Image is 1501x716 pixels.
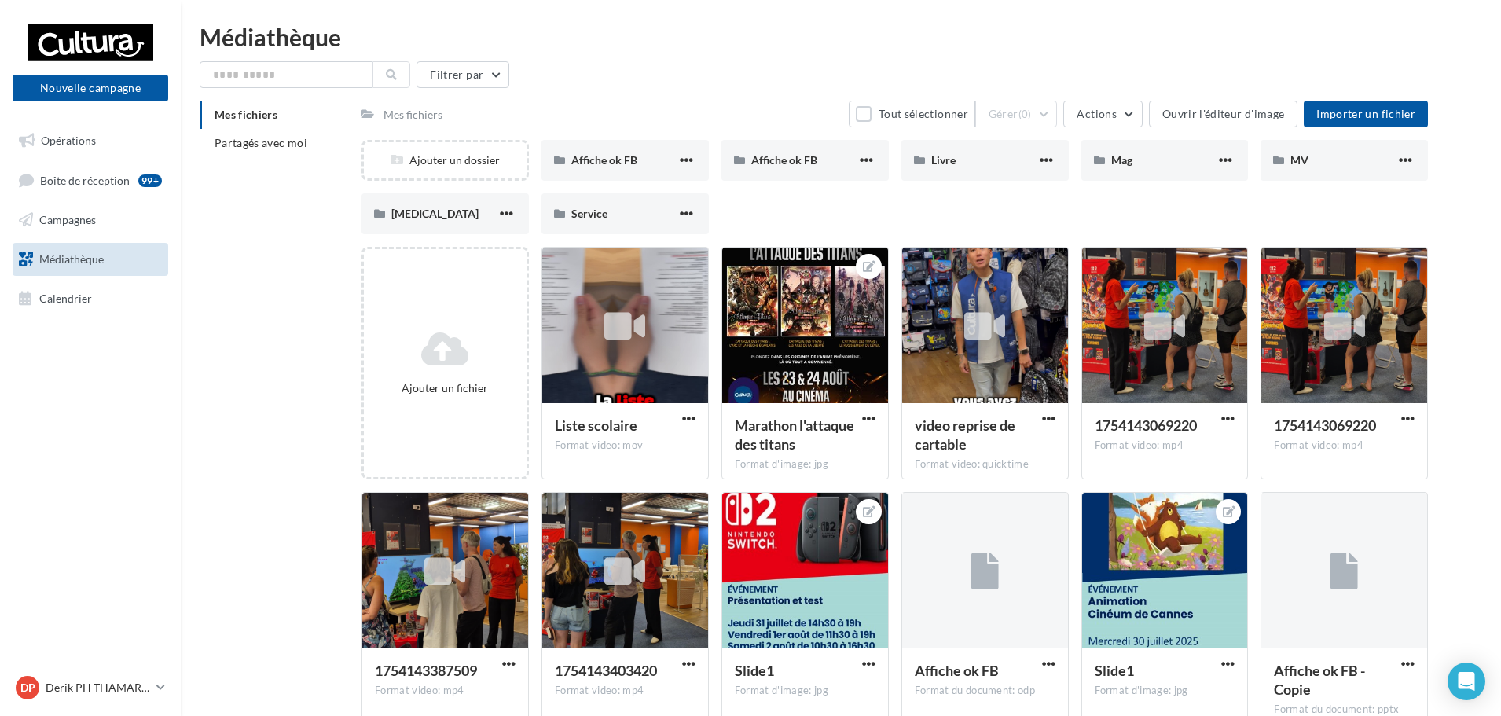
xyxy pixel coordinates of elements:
span: [MEDICAL_DATA] [391,207,479,220]
a: Boîte de réception99+ [9,163,171,197]
span: Médiathèque [39,252,104,266]
a: Campagnes [9,204,171,237]
span: Liste scolaire [555,417,637,434]
span: Affiche ok FB - Copie [1274,662,1365,698]
p: Derik PH THAMARET [46,680,150,696]
span: Opérations [41,134,96,147]
span: DP [20,680,35,696]
button: Actions [1063,101,1142,127]
div: Ajouter un dossier [364,152,527,168]
button: Filtrer par [417,61,509,88]
span: Mes fichiers [215,108,277,121]
span: Actions [1077,107,1116,120]
div: Médiathèque [200,25,1482,49]
button: Nouvelle campagne [13,75,168,101]
span: Affiche ok FB [915,662,999,679]
span: Mag [1111,153,1132,167]
div: Format d'image: jpg [735,457,875,472]
span: video reprise de cartable [915,417,1015,453]
span: Boîte de réception [40,173,130,186]
div: Format d'image: jpg [735,684,875,698]
span: Affiche ok FB [751,153,817,167]
span: Partagés avec moi [215,136,307,149]
span: Slide1 [1095,662,1134,679]
div: 99+ [138,174,162,187]
div: Format video: mp4 [1095,439,1235,453]
a: Opérations [9,124,171,157]
span: Affiche ok FB [571,153,637,167]
button: Gérer(0) [975,101,1058,127]
span: Importer un fichier [1316,107,1415,120]
span: Slide1 [735,662,774,679]
div: Format video: mp4 [1274,439,1415,453]
span: Campagnes [39,213,96,226]
div: Format du document: odp [915,684,1055,698]
div: Open Intercom Messenger [1448,663,1485,700]
span: 1754143069220 [1274,417,1376,434]
span: MV [1290,153,1308,167]
div: Format d'image: jpg [1095,684,1235,698]
div: Format video: quicktime [915,457,1055,472]
button: Ouvrir l'éditeur d'image [1149,101,1297,127]
a: Médiathèque [9,243,171,276]
div: Format video: mp4 [375,684,516,698]
span: Livre [931,153,956,167]
a: Calendrier [9,282,171,315]
button: Tout sélectionner [849,101,974,127]
span: Service [571,207,607,220]
button: Importer un fichier [1304,101,1428,127]
div: Format video: mp4 [555,684,695,698]
span: Calendrier [39,291,92,304]
div: Ajouter un fichier [370,380,520,396]
span: (0) [1018,108,1032,120]
span: 1754143403420 [555,662,657,679]
div: Format video: mov [555,439,695,453]
span: Marathon l'attaque des titans [735,417,854,453]
span: 1754143069220 [1095,417,1197,434]
span: 1754143387509 [375,662,477,679]
a: DP Derik PH THAMARET [13,673,168,703]
div: Mes fichiers [384,107,442,123]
